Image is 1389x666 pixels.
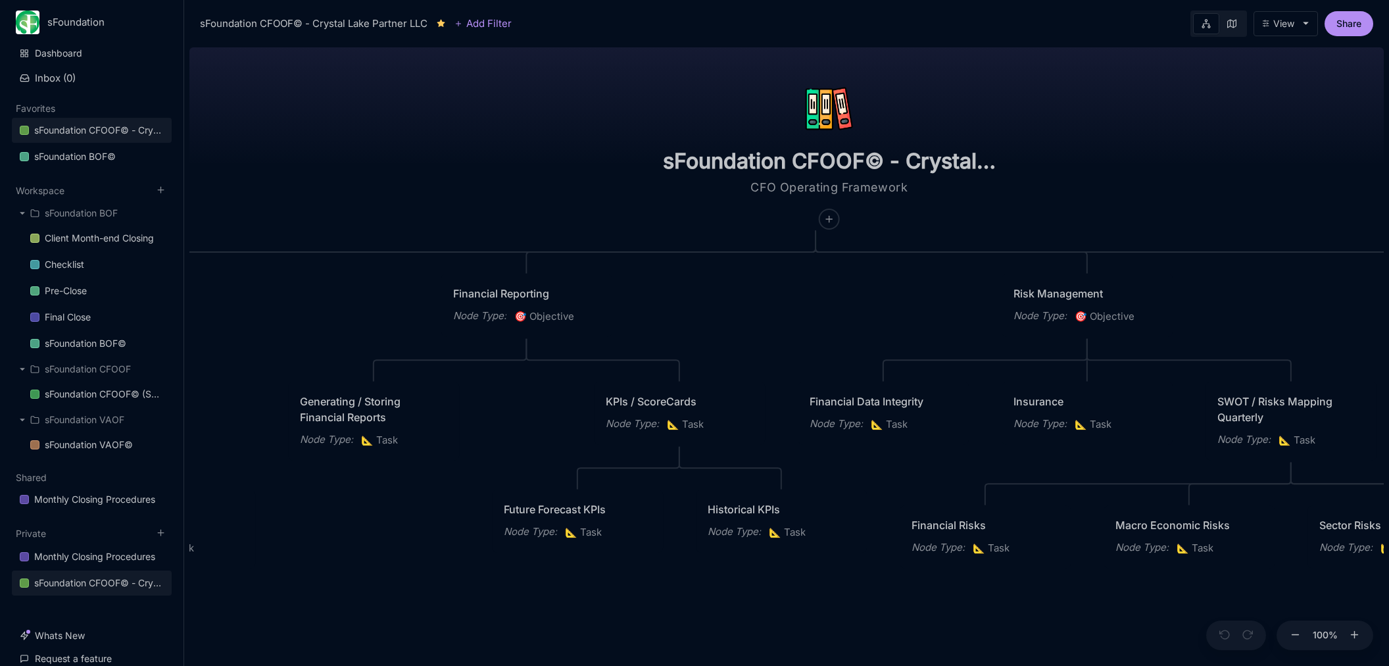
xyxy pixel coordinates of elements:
div: sFoundation CFOOF [45,361,131,377]
button: 100% [1309,621,1341,651]
a: Client Month-end Closing [22,226,172,251]
a: Whats New [12,623,172,648]
div: Macro Economic RisksNode Type:📐Task [1103,505,1275,569]
span: Objective [514,309,574,324]
div: Financial Data IntegrityNode Type:📐Task [797,381,969,446]
div: Checklists and Documentation [96,501,243,533]
div: sFoundation CFOOF© - Crystal Lake Partner LLC [200,16,427,32]
span: Task [361,432,398,448]
div: Risk Management [1013,286,1161,301]
button: sFoundation [16,11,168,34]
div: SWOT / Risks Mapping Quarterly [1217,394,1365,425]
span: Task [565,525,602,540]
div: Node Type : [1217,432,1271,448]
span: Task [769,525,806,540]
a: Pre-Close [22,278,172,303]
button: View [1254,11,1318,36]
div: sFoundation BOF© [34,149,116,165]
div: Checklists and DocumentationTask [84,489,256,569]
div: sFoundation CFOOF© - Crystal Lake Partner LLC [34,575,164,591]
a: Final Close [22,305,172,330]
div: Historical KPIs [708,501,855,517]
div: sFoundation BOF [45,205,118,221]
div: sFoundation CFOOF© (Sample) [45,386,164,402]
div: Generating / Storing Financial ReportsNode Type:📐Task [287,381,460,461]
div: Favorites [12,114,172,174]
i: 📐 [1075,418,1090,430]
button: Add Filter [454,16,512,32]
button: Favorites [16,103,55,114]
i: 📐 [769,526,784,538]
i: 📐 [1177,542,1192,554]
div: Future Forecast KPIsNode Type:📐Task [491,489,664,553]
div: sFoundation VAOF© [22,432,172,458]
div: Insurance [1013,394,1161,409]
a: sFoundation BOF© [12,144,172,169]
span: Add Filter [462,16,512,32]
div: Checklist [45,257,84,272]
div: Workspace [12,197,172,463]
div: Monthly Closing Procedures [34,492,155,507]
div: sFoundation CFOOF© (Sample) [22,382,172,407]
div: Monthly Closing Procedures [12,544,172,570]
div: sFoundation CFOOF© - Crystal Lake Partner LLC [12,571,172,596]
div: Node Type : [504,524,557,540]
div: Financial Risks [912,517,1059,533]
i: 📐 [871,418,886,430]
div: Node Type : [1115,540,1169,555]
div: Risk ManagementNode Type:🎯Objective [1001,273,1173,338]
div: InsuranceNode Type:📐Task [1001,381,1173,446]
div: Client Month-end Closing [45,230,154,246]
a: sFoundation CFOOF© - Crystal Lake Partner LLC [12,118,172,143]
div: Shared [12,483,172,517]
div: KPIs / ScoreCards [606,394,753,409]
div: Monthly Closing Procedures [34,549,155,565]
div: Financial Data Integrity [810,394,957,409]
span: Objective [1075,309,1134,324]
div: sFoundation BOF© [12,144,172,170]
div: Node Type : [300,432,353,448]
div: Pre-Close [22,278,172,304]
span: Task [1279,432,1315,448]
div: Final Close [45,309,91,325]
span: Task [871,417,908,432]
div: SWOT / Risks Mapping QuarterlyNode Type:📐Task [1205,381,1377,461]
img: icon [806,85,853,132]
span: Task [157,540,194,556]
a: sFoundation BOF© [22,331,172,356]
div: Final Close [22,305,172,330]
a: sFoundation CFOOF© - Crystal Lake Partner LLC [12,571,172,596]
i: 📐 [667,418,682,430]
div: Node Type : [1013,308,1067,324]
div: Macro Economic Risks [1115,517,1263,533]
a: sFoundation CFOOF© (Sample) [22,382,172,407]
div: sFoundation VAOF [12,408,172,432]
span: Task [1075,417,1111,432]
a: Monthly Closing Procedures [12,487,172,512]
div: View [1273,18,1294,29]
i: 📐 [973,542,988,554]
div: Node Type : [453,308,506,324]
button: Inbox (0) [12,66,172,90]
div: Node Type : [1319,540,1373,555]
i: 📐 [565,526,580,538]
button: Private [16,528,46,539]
div: Financial ReportingNode Type:🎯Objective [441,273,613,338]
div: Historical KPIsNode Type:📐Task [695,489,867,553]
a: sFoundation VAOF© [22,432,172,457]
div: Future Forecast KPIs [504,501,651,517]
div: Node Type : [606,416,659,432]
i: 🎯 [1075,310,1090,322]
div: Node Type : [810,416,863,432]
div: Financial Reporting [453,286,600,301]
div: sFoundation BOF© [45,336,126,351]
span: Task [1177,540,1213,556]
button: Shared [16,472,47,483]
i: 🎯 [514,310,529,322]
div: KPIs / ScoreCardsNode Type:📐Task [593,381,766,446]
textarea: CFO Operating Framework [698,180,961,195]
a: Monthly Closing Procedures [12,544,172,569]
